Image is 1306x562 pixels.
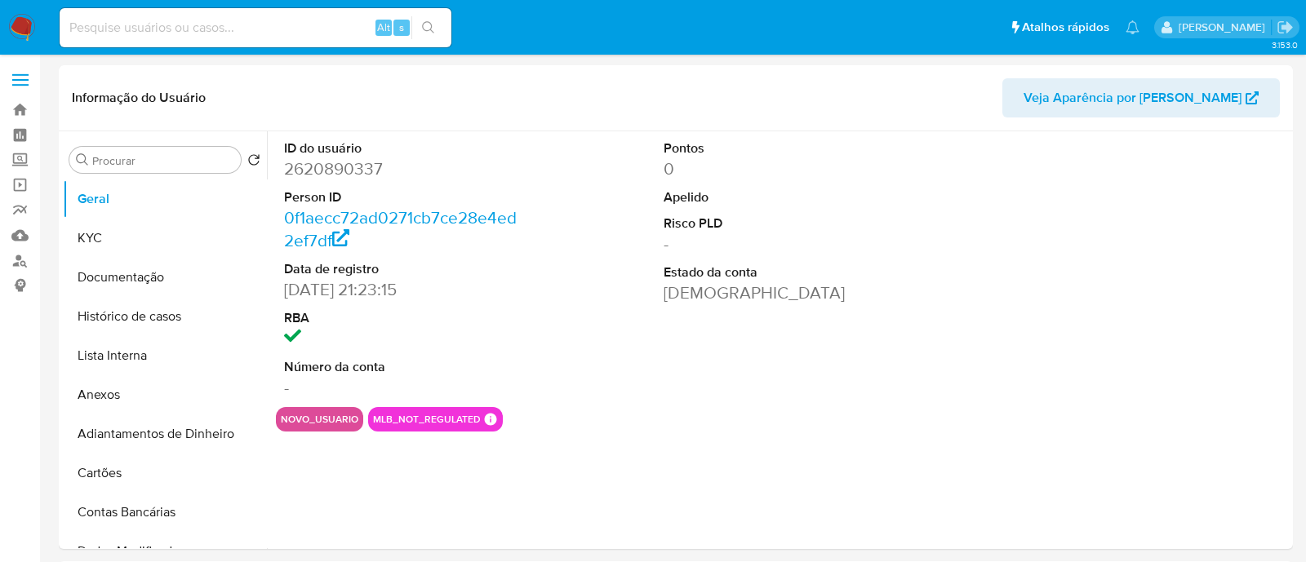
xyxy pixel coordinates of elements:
dd: 2620890337 [284,157,521,180]
dd: 0 [664,157,900,180]
dd: - [664,232,900,255]
a: Notificações [1126,20,1139,34]
dt: ID do usuário [284,139,521,157]
input: Pesquise usuários ou casos... [60,17,451,38]
button: Lista Interna [63,336,267,375]
button: Adiantamentos de Dinheiro [63,414,267,454]
button: Documentação [63,258,267,297]
button: KYC [63,219,267,258]
dt: Pontos [664,139,900,157]
dt: Apelido [664,188,900,206]
dd: - [284,376,521,399]
button: novo_usuario [281,416,358,423]
dt: RBA [284,309,521,327]
input: Procurar [92,153,234,168]
dd: [DEMOGRAPHIC_DATA] [664,281,900,304]
button: Anexos [63,375,267,414]
button: Retornar ao pedido padrão [247,153,260,171]
button: mlb_not_regulated [373,416,481,423]
dd: [DATE] 21:23:15 [284,278,521,301]
dt: Risco PLD [664,215,900,232]
span: Alt [377,20,390,35]
dt: Data de registro [284,260,521,278]
button: Geral [63,179,267,219]
h1: Informação do Usuário [72,90,206,106]
button: Cartões [63,454,267,493]
button: Histórico de casos [63,297,267,336]
p: anna.almeida@mercadopago.com.br [1179,20,1271,35]
dt: Número da conta [284,358,521,376]
a: Sair [1277,19,1294,36]
dt: Estado da conta [664,263,900,281]
button: Contas Bancárias [63,493,267,532]
a: 0f1aecc72ad0271cb7ce28e4ed2ef7df [284,206,517,252]
button: search-icon [411,16,445,39]
button: Procurar [76,153,89,166]
dt: Person ID [284,188,521,206]
span: Veja Aparência por [PERSON_NAME] [1024,78,1242,117]
span: Atalhos rápidos [1022,19,1109,36]
span: s [399,20,404,35]
button: Veja Aparência por [PERSON_NAME] [1002,78,1280,117]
